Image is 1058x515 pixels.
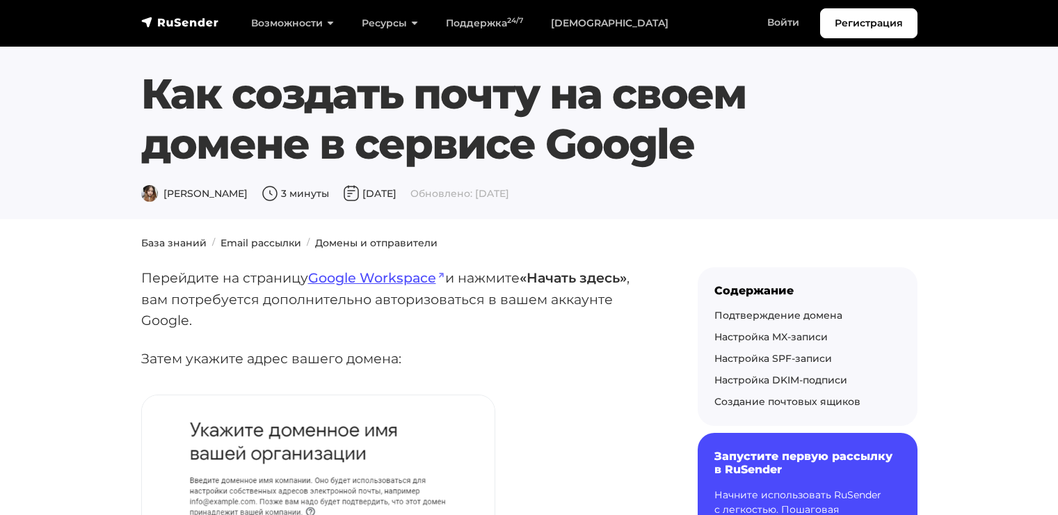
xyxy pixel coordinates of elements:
[820,8,917,38] a: Регистрация
[141,187,248,200] span: [PERSON_NAME]
[133,236,926,251] nav: breadcrumb
[141,348,653,370] p: Затем укажите адрес вашего домена:
[714,374,847,386] a: Настройка DKIM-подписи
[714,331,828,343] a: Настройка MX-записи
[348,9,432,38] a: Ресурсы
[714,309,842,322] a: Подтверждение домена
[262,185,278,202] img: Время чтения
[308,269,445,286] a: Google Workspace
[141,267,653,331] p: Перейдите на страницу и нажмите , вам потребуется дополнительно авторизоваться в вашем аккаунте G...
[714,352,832,365] a: Настройка SPF-записи
[141,69,917,169] h1: Как создать почту на своем домене в сервисе Google
[343,187,396,200] span: [DATE]
[432,9,537,38] a: Поддержка24/7
[714,284,901,297] div: Содержание
[714,395,860,408] a: Создание почтовых ящиков
[537,9,682,38] a: [DEMOGRAPHIC_DATA]
[714,450,901,476] h6: Запустите первую рассылку в RuSender
[237,9,348,38] a: Возможности
[262,187,329,200] span: 3 минуты
[520,269,627,286] strong: «Начать здесь»
[343,185,360,202] img: Дата публикации
[410,187,509,200] span: Обновлено: [DATE]
[141,15,219,29] img: RuSender
[753,8,813,37] a: Войти
[315,237,438,249] a: Домены и отправители
[221,237,301,249] a: Email рассылки
[141,237,207,249] a: База знаний
[507,16,523,25] sup: 24/7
